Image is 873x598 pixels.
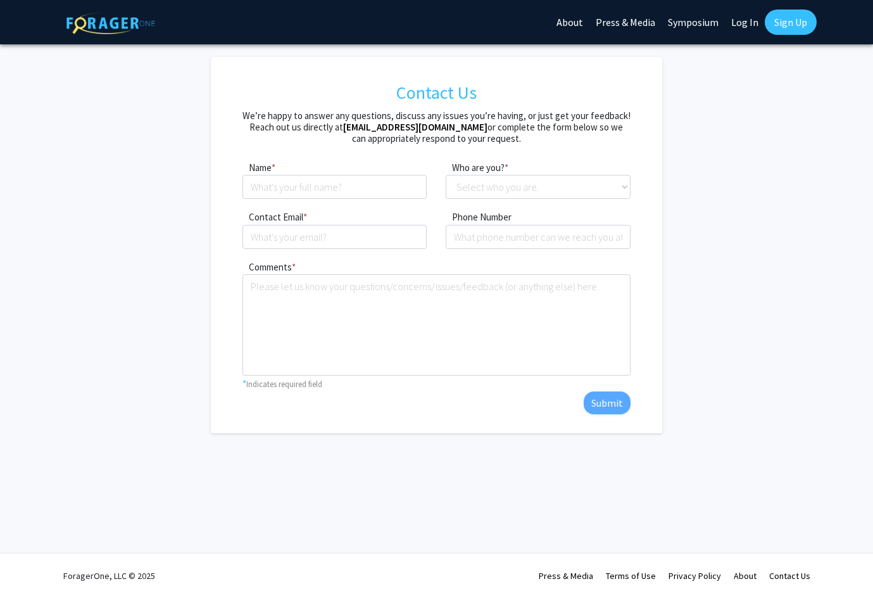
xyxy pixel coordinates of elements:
input: What's your email? [242,225,427,249]
small: Indicates required field [246,379,322,389]
a: Press & Media [539,570,593,582]
label: Who are you? [446,161,505,175]
img: ForagerOne Logo [66,12,155,34]
button: Submit [584,391,631,414]
label: Phone Number [446,210,512,225]
label: Name [242,161,272,175]
a: Privacy Policy [669,570,721,582]
a: Terms of Use [606,570,656,582]
input: What's your full name? [242,175,427,199]
a: About [734,570,757,582]
label: Comments [242,260,292,275]
h1: Contact Us [242,76,631,110]
a: Sign Up [765,10,817,35]
h5: We’re happy to answer any questions, discuss any issues you’re having, or just get your feedback!... [242,110,631,144]
input: What phone number can we reach you at? [446,225,631,249]
a: Contact Us [769,570,810,582]
label: Contact Email [242,210,303,225]
a: [EMAIL_ADDRESS][DOMAIN_NAME] [343,121,487,133]
div: ForagerOne, LLC © 2025 [63,554,155,598]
